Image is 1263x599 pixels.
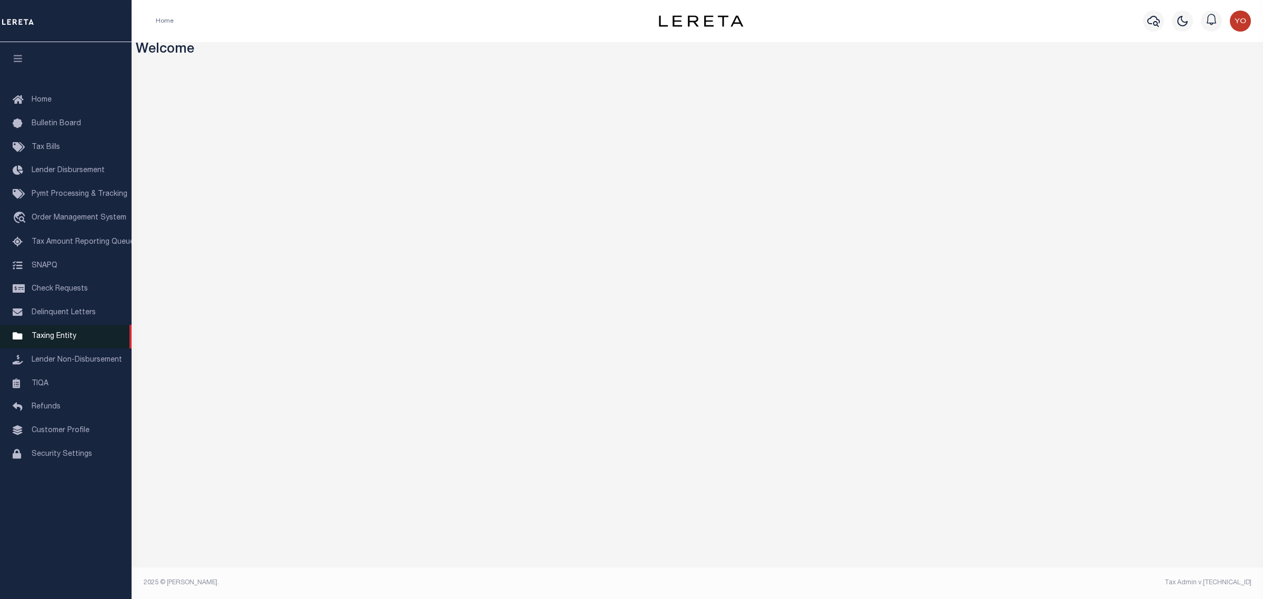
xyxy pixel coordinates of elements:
span: Lender Disbursement [32,167,105,174]
span: Order Management System [32,214,126,222]
span: SNAPQ [32,262,57,269]
span: Security Settings [32,451,92,458]
img: logo-dark.svg [659,15,743,27]
h3: Welcome [136,42,1259,58]
li: Home [156,16,174,26]
img: svg+xml;base64,PHN2ZyB4bWxucz0iaHR0cDovL3d3dy53My5vcmcvMjAwMC9zdmciIHBvaW50ZXItZXZlbnRzPSJub25lIi... [1230,11,1251,32]
div: 2025 © [PERSON_NAME]. [136,578,698,587]
span: Bulletin Board [32,120,81,127]
span: TIQA [32,380,48,387]
span: Check Requests [32,285,88,293]
span: Home [32,96,52,104]
span: Delinquent Letters [32,309,96,316]
span: Taxing Entity [32,333,76,340]
span: Tax Amount Reporting Queue [32,238,134,246]
span: Customer Profile [32,427,89,434]
div: Tax Admin v.[TECHNICAL_ID] [705,578,1251,587]
span: Refunds [32,403,61,411]
span: Lender Non-Disbursement [32,356,122,364]
span: Tax Bills [32,144,60,151]
span: Pymt Processing & Tracking [32,191,127,198]
i: travel_explore [13,212,29,225]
